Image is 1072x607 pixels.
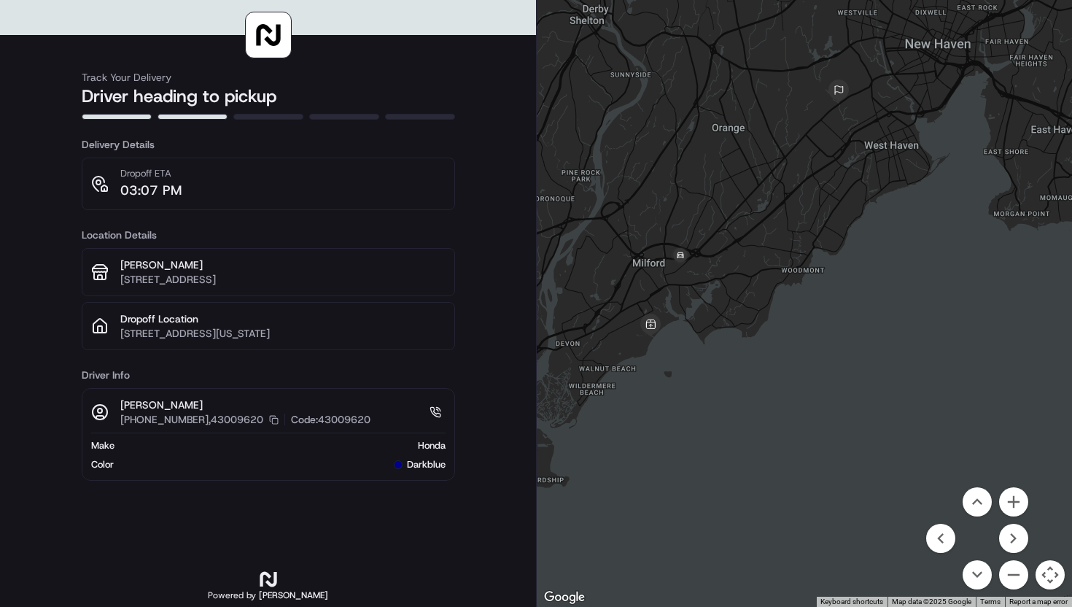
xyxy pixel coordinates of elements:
[208,589,328,601] h2: Powered by
[82,368,455,382] h3: Driver Info
[963,487,992,517] button: Move up
[540,588,589,607] a: Open this area in Google Maps (opens a new window)
[407,458,446,471] span: darkblue
[820,597,883,607] button: Keyboard shortcuts
[259,589,328,601] span: [PERSON_NAME]
[120,326,446,341] p: [STREET_ADDRESS][US_STATE]
[91,458,114,471] span: Color
[120,398,370,412] p: [PERSON_NAME]
[1036,560,1065,589] button: Map camera controls
[82,137,455,152] h3: Delivery Details
[540,588,589,607] img: Google
[980,598,1001,606] a: Terms (opens in new tab)
[120,258,446,272] p: [PERSON_NAME]
[999,560,1028,589] button: Zoom out
[120,272,446,287] p: [STREET_ADDRESS]
[892,598,971,606] span: Map data ©2025 Google
[963,560,992,589] button: Move down
[418,439,446,452] span: Honda
[82,228,455,242] h3: Location Details
[91,439,114,452] span: Make
[926,524,955,553] button: Move left
[120,167,182,180] p: Dropoff ETA
[82,85,455,108] h2: Driver heading to pickup
[82,70,455,85] h3: Track Your Delivery
[999,524,1028,553] button: Move right
[1009,598,1068,606] a: Report a map error
[291,412,370,427] p: Code: 43009620
[120,412,263,427] p: [PHONE_NUMBER],43009620
[120,180,182,201] p: 03:07 PM
[120,312,446,326] p: Dropoff Location
[999,487,1028,517] button: Zoom in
